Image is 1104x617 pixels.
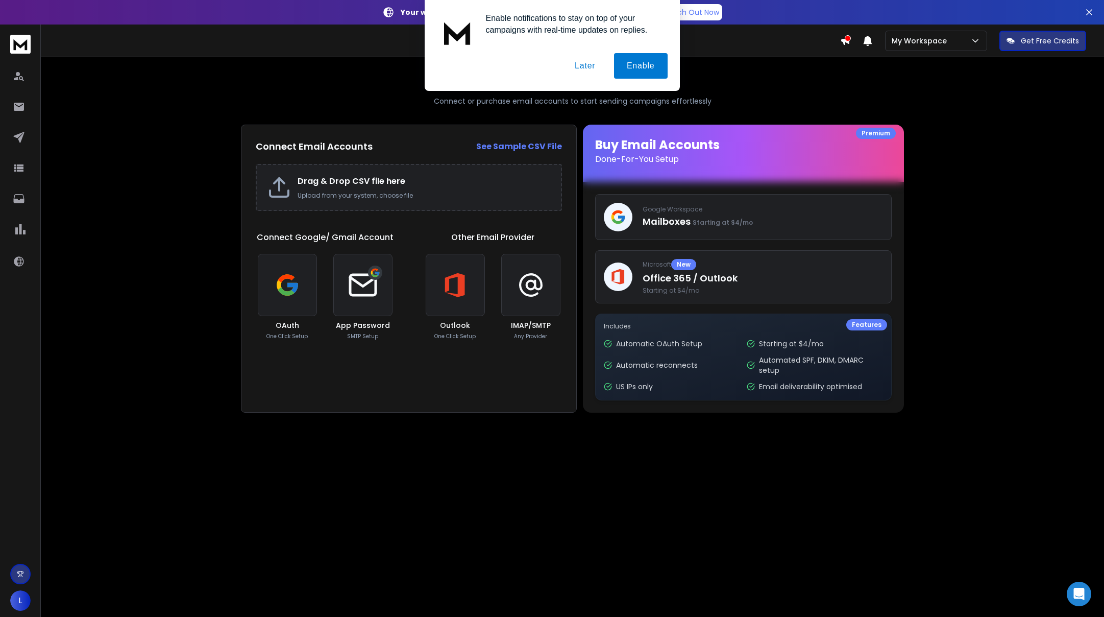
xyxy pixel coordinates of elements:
h3: Outlook [440,320,470,330]
div: Enable notifications to stay on top of your campaigns with real-time updates on replies. [478,12,668,36]
p: SMTP Setup [347,333,378,340]
p: Email deliverability optimised [759,382,862,392]
div: Features [846,319,887,330]
p: One Click Setup [434,333,476,340]
p: Automatic OAuth Setup [616,339,702,349]
p: Automatic reconnects [616,360,698,370]
h3: App Password [336,320,390,330]
p: US IPs only [616,382,653,392]
button: Later [562,53,608,79]
span: Starting at $4/mo [693,218,753,227]
h1: Connect Google/ Gmail Account [257,231,394,244]
h1: Other Email Provider [451,231,534,244]
img: notification icon [437,12,478,53]
div: Open Intercom Messenger [1067,582,1091,606]
h2: Drag & Drop CSV file here [298,175,551,187]
p: Automated SPF, DKIM, DMARC setup [759,355,883,375]
p: Connect or purchase email accounts to start sending campaigns effortlessly [434,96,712,106]
p: One Click Setup [266,333,308,340]
p: Starting at $4/mo [759,339,824,349]
button: Enable [614,53,668,79]
span: Starting at $4/mo [643,287,883,295]
p: Done-For-You Setup [595,153,892,165]
p: Mailboxes [643,215,883,229]
button: L [10,590,31,611]
h3: OAuth [276,320,299,330]
h1: Buy Email Accounts [595,137,892,165]
h3: IMAP/SMTP [511,320,551,330]
p: Any Provider [514,333,547,340]
h2: Connect Email Accounts [256,139,373,154]
p: Includes [604,322,883,330]
div: Premium [856,128,896,139]
p: Microsoft [643,259,883,270]
p: Upload from your system, choose file [298,192,551,200]
strong: See Sample CSV File [476,140,562,152]
p: Office 365 / Outlook [643,271,883,286]
a: See Sample CSV File [476,140,562,153]
div: New [671,259,696,270]
p: Google Workspace [643,205,883,213]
